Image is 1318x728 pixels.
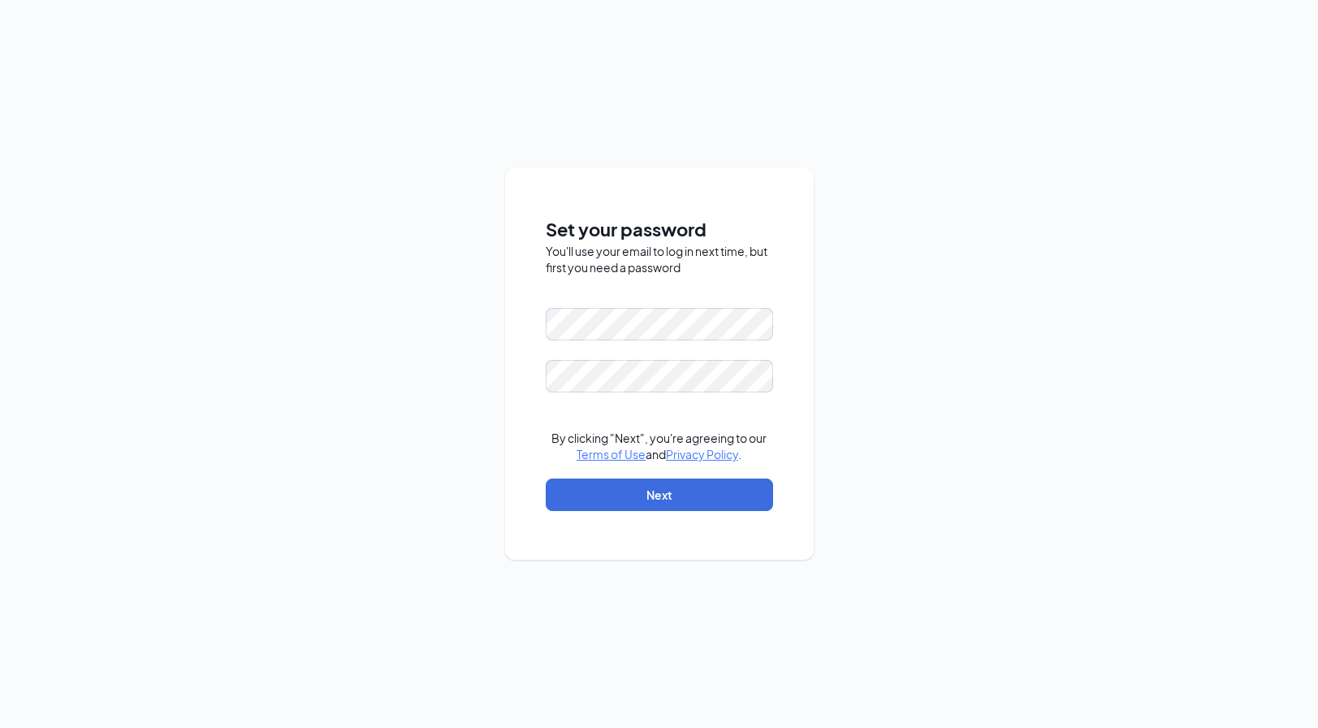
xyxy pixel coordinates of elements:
span: Set your password [546,215,773,244]
button: Next [546,479,773,511]
a: Privacy Policy [666,447,738,461]
a: Terms of Use [577,447,646,461]
div: By clicking "Next", you're agreeing to our and . [546,430,773,462]
div: You'll use your email to log in next time, but first you need a password [546,243,773,275]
